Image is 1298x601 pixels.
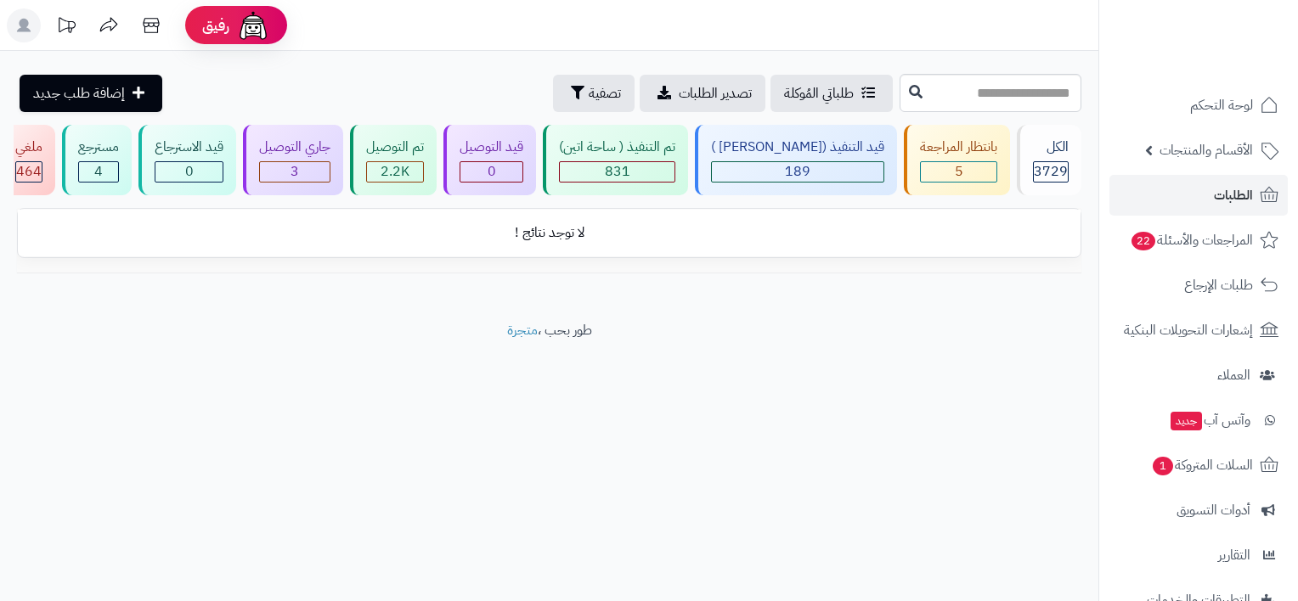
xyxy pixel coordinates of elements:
span: لوحة التحكم [1190,93,1253,117]
span: العملاء [1217,363,1250,387]
span: 2.2K [381,161,409,182]
a: تحديثات المنصة [45,8,87,47]
div: 3 [260,162,330,182]
span: الطلبات [1214,183,1253,207]
a: لوحة التحكم [1109,85,1288,126]
div: بانتظار المراجعة [920,138,997,157]
div: 4 [79,162,118,182]
span: طلبات الإرجاع [1184,273,1253,297]
span: 189 [785,161,810,182]
a: متجرة [507,320,538,340]
div: 0 [460,162,522,182]
span: 3 [291,161,299,182]
div: 5 [921,162,996,182]
a: قيد التنفيذ ([PERSON_NAME] ) 189 [691,125,900,195]
div: تم التنفيذ ( ساحة اتين) [559,138,675,157]
span: السلات المتروكة [1151,453,1253,477]
a: مسترجع 4 [59,125,135,195]
span: 5 [955,161,963,182]
a: العملاء [1109,355,1288,396]
span: طلباتي المُوكلة [784,83,854,104]
a: بانتظار المراجعة 5 [900,125,1013,195]
a: قيد الاسترجاع 0 [135,125,240,195]
span: 0 [185,161,194,182]
div: جاري التوصيل [259,138,330,157]
div: قيد التوصيل [460,138,523,157]
span: المراجعات والأسئلة [1130,228,1253,252]
span: 3729 [1034,161,1068,182]
div: 0 [155,162,223,182]
span: أدوات التسويق [1177,498,1250,522]
a: تم التنفيذ ( ساحة اتين) 831 [539,125,691,195]
span: 1 [1153,457,1173,475]
div: 464 [16,162,42,182]
span: 22 [1132,232,1155,250]
span: الأقسام والمنتجات [1160,138,1253,162]
td: لا توجد نتائج ! [18,210,1081,256]
span: 464 [16,161,42,182]
a: تصدير الطلبات [640,75,765,112]
div: مسترجع [78,138,119,157]
a: التقارير [1109,535,1288,576]
span: التقارير [1218,543,1250,567]
div: قيد الاسترجاع [155,138,223,157]
span: تصفية [589,83,621,104]
div: 831 [560,162,674,182]
button: تصفية [553,75,635,112]
a: جاري التوصيل 3 [240,125,347,195]
span: 831 [605,161,630,182]
a: طلبات الإرجاع [1109,265,1288,306]
span: رفيق [202,15,229,36]
div: 2233 [367,162,423,182]
div: تم التوصيل [366,138,424,157]
a: إضافة طلب جديد [20,75,162,112]
a: إشعارات التحويلات البنكية [1109,310,1288,351]
div: 189 [712,162,883,182]
a: المراجعات والأسئلة22 [1109,220,1288,261]
div: قيد التنفيذ ([PERSON_NAME] ) [711,138,884,157]
span: تصدير الطلبات [679,83,752,104]
img: ai-face.png [236,8,270,42]
span: وآتس آب [1169,408,1250,432]
a: الطلبات [1109,175,1288,216]
a: السلات المتروكة1 [1109,445,1288,486]
span: 4 [94,161,103,182]
span: إضافة طلب جديد [33,83,125,104]
span: 0 [488,161,496,182]
a: الكل3729 [1013,125,1085,195]
span: جديد [1171,412,1202,430]
div: الكل [1033,138,1069,157]
div: ملغي [15,138,42,157]
a: أدوات التسويق [1109,490,1288,531]
a: تم التوصيل 2.2K [347,125,440,195]
a: وآتس آبجديد [1109,400,1288,441]
span: إشعارات التحويلات البنكية [1124,318,1253,342]
a: طلباتي المُوكلة [770,75,893,112]
a: قيد التوصيل 0 [440,125,539,195]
